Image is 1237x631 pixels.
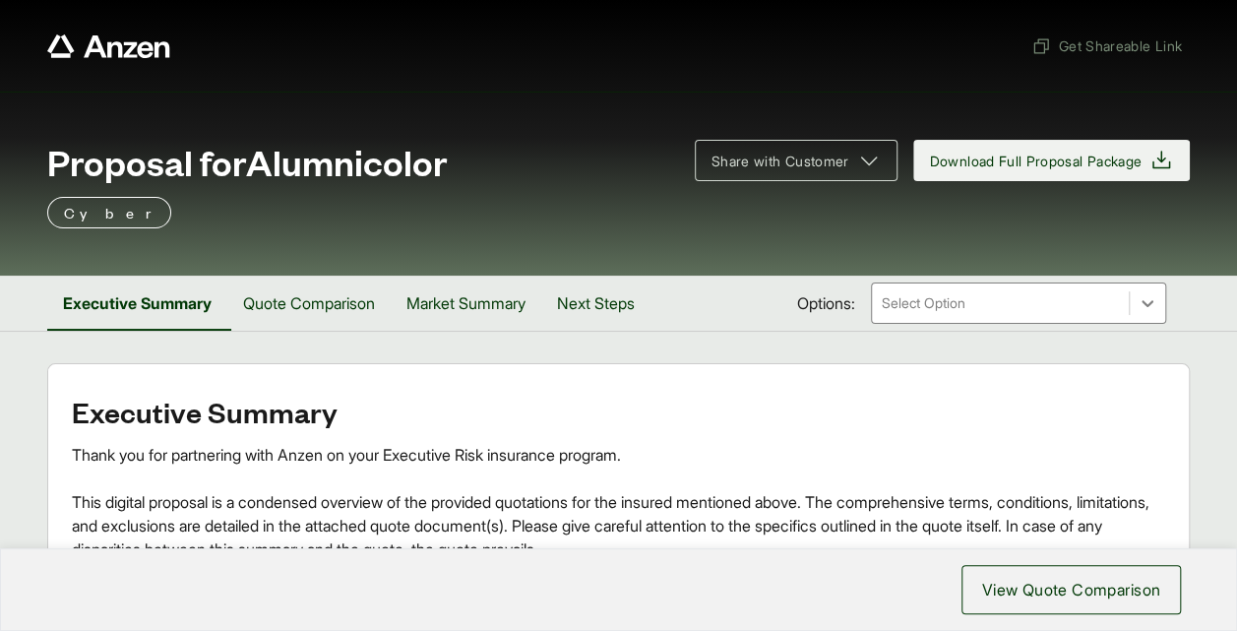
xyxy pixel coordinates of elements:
[47,276,227,331] button: Executive Summary
[47,34,170,58] a: Anzen website
[227,276,391,331] button: Quote Comparison
[982,578,1160,601] span: View Quote Comparison
[961,565,1181,614] button: View Quote Comparison
[72,396,1165,427] h2: Executive Summary
[930,151,1143,171] span: Download Full Proposal Package
[64,201,155,224] p: Cyber
[695,140,897,181] button: Share with Customer
[72,443,1165,561] div: Thank you for partnering with Anzen on your Executive Risk insurance program. This digital propos...
[391,276,541,331] button: Market Summary
[1023,28,1190,64] button: Get Shareable Link
[913,140,1191,181] button: Download Full Proposal Package
[711,151,849,171] span: Share with Customer
[797,291,855,315] span: Options:
[47,142,447,181] span: Proposal for Alumnicolor
[1031,35,1182,56] span: Get Shareable Link
[541,276,650,331] button: Next Steps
